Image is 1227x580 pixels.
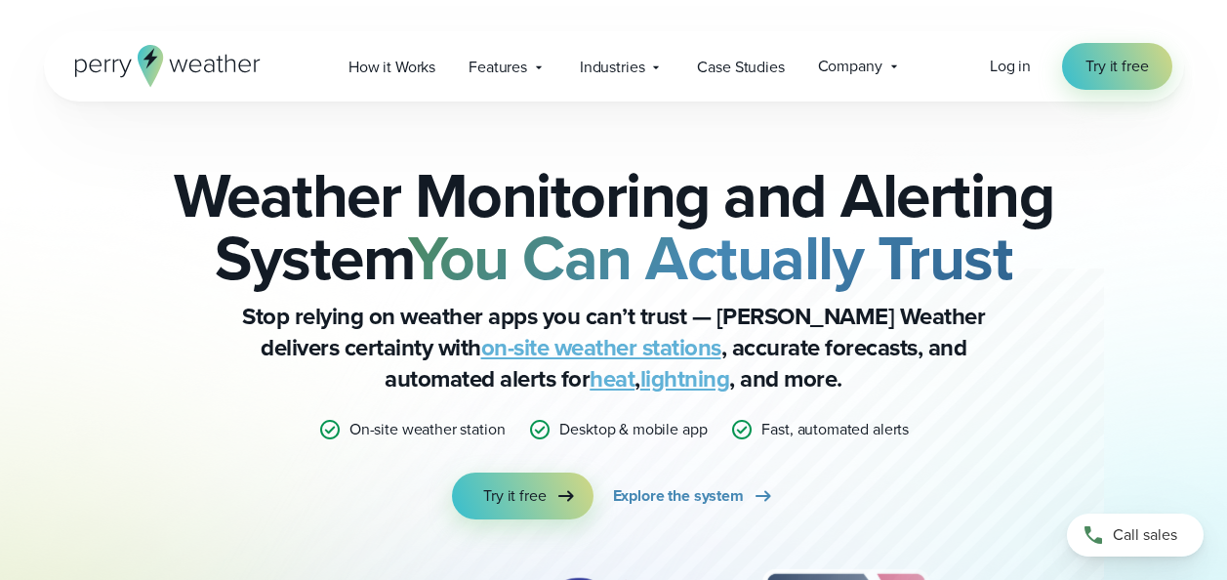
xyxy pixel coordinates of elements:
[481,330,721,365] a: on-site weather stations
[408,212,1012,304] strong: You Can Actually Trust
[613,484,744,508] span: Explore the system
[761,418,909,441] p: Fast, automated alerts
[452,473,593,519] a: Try it free
[1062,43,1171,90] a: Try it free
[590,361,634,396] a: heat
[559,418,707,441] p: Desktop & mobile app
[697,56,784,79] span: Case Studies
[483,484,546,508] span: Try it free
[580,56,645,79] span: Industries
[640,361,730,396] a: lightning
[680,47,800,87] a: Case Studies
[613,473,775,519] a: Explore the system
[1067,514,1204,557] a: Call sales
[990,55,1031,78] a: Log in
[818,55,882,78] span: Company
[224,301,1004,394] p: Stop relying on weather apps you can’t trust — [PERSON_NAME] Weather delivers certainty with , ac...
[990,55,1031,77] span: Log in
[332,47,452,87] a: How it Works
[348,56,435,79] span: How it Works
[349,418,506,441] p: On-site weather station
[1113,523,1177,547] span: Call sales
[142,164,1086,289] h2: Weather Monitoring and Alerting System
[1085,55,1148,78] span: Try it free
[469,56,527,79] span: Features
